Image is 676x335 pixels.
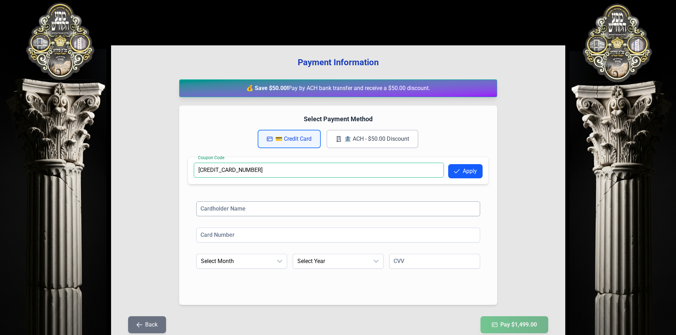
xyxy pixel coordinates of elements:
[326,130,418,148] button: 🏦 ACH - $50.00 Discount
[122,57,554,68] h3: Payment Information
[179,79,497,97] div: Pay by ACH bank transfer and receive a $50.00 discount.
[273,254,287,268] div: dropdown trigger
[369,254,383,268] div: dropdown trigger
[197,254,273,268] span: Select Month
[194,163,444,178] input: Enter coupon code
[258,130,321,148] button: 💳 Credit Card
[128,316,166,333] button: Back
[448,164,483,178] button: Apply
[246,85,288,91] strong: 💰 Save $50.00!
[188,114,489,124] h4: Select Payment Method
[293,254,369,268] span: Select Year
[480,316,548,333] button: Pay $1,499.00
